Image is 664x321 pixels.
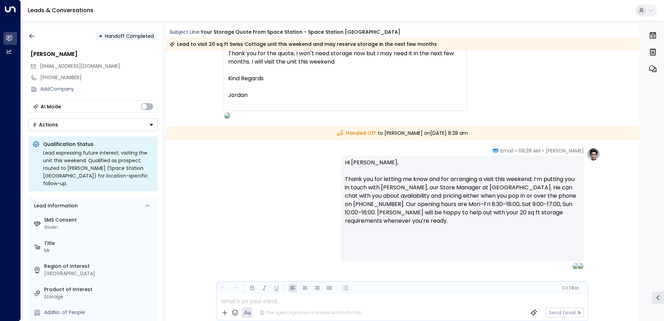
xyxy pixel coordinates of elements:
[32,202,78,209] div: Lead Information
[345,158,580,233] p: Hi [PERSON_NAME], Thank you for letting me know and for arranging a visit this weekend. I’m putti...
[542,147,544,154] span: •
[260,310,361,316] div: The agent signature is added automatically
[231,284,240,293] button: Redo
[559,285,581,291] button: Cc|Bcc
[28,118,158,131] div: Button group with a nested menu
[28,6,93,14] a: Leads & Conversations
[44,216,155,224] label: SMS Consent
[44,286,155,293] label: Product of Interest
[40,85,158,93] div: AddCompany
[44,247,155,254] div: Mr
[577,263,583,269] img: GARETH WOOD
[166,126,639,140] div: to [PERSON_NAME] on [DATE] 8:28 am
[572,263,579,269] img: JORDAN AKUDU
[515,147,517,154] span: •
[44,240,155,247] label: Title
[44,224,155,231] div: Given
[44,263,155,270] label: Region of Interest
[41,103,61,110] div: AI Mode
[562,286,579,290] span: Cc Bcc
[40,74,158,81] div: [PHONE_NUMBER]
[228,91,462,99] div: Jordan
[105,33,154,40] span: Handoff Completed
[587,147,600,161] img: profile-logo.png
[44,309,155,316] div: AddNo. of People
[31,50,158,58] div: [PERSON_NAME]
[219,284,228,293] button: Undo
[44,270,155,277] div: [GEOGRAPHIC_DATA]
[337,130,376,137] span: Handed Off
[201,28,400,36] div: Your storage quote from Space Station - Space Station [GEOGRAPHIC_DATA]
[40,63,120,69] span: [EMAIL_ADDRESS][DOMAIN_NAME]
[569,286,570,290] span: |
[43,141,153,148] p: Qualification Status
[500,147,513,154] span: Email
[43,149,153,187] div: Lead expressing future interest; visiting the unit this weekend. Qualified as prospect; routed to...
[546,147,584,154] span: [PERSON_NAME]
[518,147,540,154] span: 08:28 AM
[99,30,102,42] div: •
[169,41,437,48] div: Lead to visit 20 sq ft Swiss Cottage unit this weekend and may reserve storage in the next few mo...
[169,28,200,35] span: Subject Line:
[32,122,58,128] div: Actions
[28,118,158,131] button: Actions
[224,113,230,119] img: OLIVIA PARKER
[228,74,462,83] div: Kind Regards
[40,63,120,70] span: jordanakudu@gmail.com
[44,293,155,301] div: Storage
